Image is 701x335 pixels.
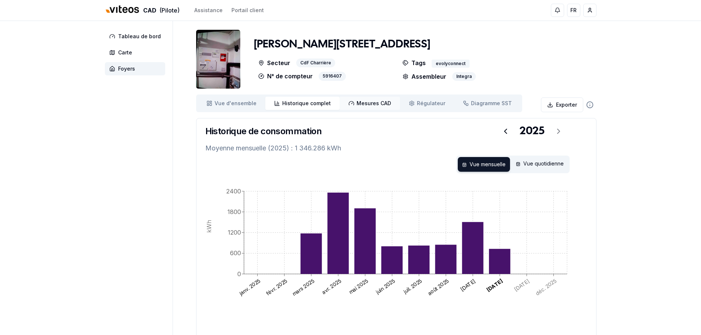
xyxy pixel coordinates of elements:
div: 5916407 [319,72,346,81]
span: Diagramme SST [471,100,512,107]
a: Carte [105,46,168,59]
a: Historique complet [265,97,340,110]
a: Assistance [194,7,223,14]
a: Diagramme SST [454,97,521,110]
div: Integra [452,72,476,81]
span: Régulateur [417,100,445,107]
text: [DATE] [485,278,504,293]
text: mai 2025 [348,278,369,295]
button: Exporter [541,97,583,112]
text: août 2025 [426,278,450,297]
p: Tags [403,58,426,68]
img: unit Image [196,30,240,89]
span: Mesures CAD [357,100,391,107]
p: Secteur [258,58,290,68]
h1: [PERSON_NAME][STREET_ADDRESS] [254,38,430,51]
a: Mesures CAD [340,97,400,110]
button: FR [567,4,580,17]
div: CdF Charrière [296,58,335,68]
text: avr. 2025 [321,278,342,295]
span: Carte [118,49,132,56]
a: Portail client [231,7,264,14]
tspan: 0 [237,270,241,278]
a: Foyers [105,62,168,75]
tspan: 2400 [226,188,241,195]
span: Foyers [118,65,135,72]
span: CAD [143,6,156,15]
tspan: 1800 [227,208,241,215]
text: juil. 2025 [402,278,423,295]
span: Tableau de bord [118,33,161,40]
a: Régulateur [400,97,454,110]
p: Assembleur [403,72,446,81]
span: (Pilote) [159,6,180,15]
text: [DATE] [459,278,477,293]
h3: Historique de consommation [205,125,322,137]
a: CAD(Pilote) [105,3,180,18]
div: Vue quotidienne [511,157,568,172]
a: Tableau de bord [105,30,168,43]
div: 2025 [520,125,545,138]
text: mars 2025 [291,278,315,297]
div: evolyconnect [432,60,470,68]
span: Vue d'ensemble [215,100,256,107]
img: Viteos - CAD Logo [105,1,140,18]
div: Vue mensuelle [458,157,510,172]
p: N° de compteur [258,72,313,81]
a: Vue d'ensemble [198,97,265,110]
tspan: 1200 [228,229,241,236]
tspan: kWh [205,220,212,233]
p: Moyenne mensuelle (2025) : 1 346.286 kWh [205,143,587,153]
span: FR [570,7,577,14]
text: juin 2025 [374,278,396,295]
tspan: 600 [230,249,241,257]
span: Historique complet [282,100,331,107]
